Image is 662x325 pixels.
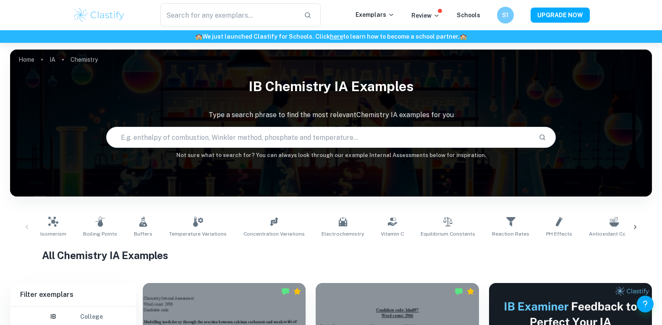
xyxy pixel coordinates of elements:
[134,230,152,238] span: Buffers
[492,230,529,238] span: Reaction Rates
[293,287,301,296] div: Premium
[71,55,98,64] p: Chemistry
[281,287,290,296] img: Marked
[457,12,480,18] a: Schools
[535,130,549,144] button: Search
[40,230,66,238] span: Isomerism
[322,230,364,238] span: Electrochemistry
[589,230,639,238] span: Antioxidant Content
[10,283,136,307] h6: Filter exemplars
[83,230,117,238] span: Boiling Points
[10,110,652,120] p: Type a search phrase to find the most relevant Chemistry IA examples for you
[460,33,467,40] span: 🏫
[169,230,227,238] span: Temperature Variations
[466,287,475,296] div: Premium
[381,230,404,238] span: Vitamin C
[497,7,514,24] button: S1
[50,54,55,66] a: IA
[243,230,305,238] span: Concentration Variations
[195,33,202,40] span: 🏫
[637,296,654,312] button: Help and Feedback
[2,32,660,41] h6: We just launched Clastify for Schools. Click to learn how to become a school partner.
[546,230,572,238] span: pH Effects
[356,10,395,19] p: Exemplars
[411,11,440,20] p: Review
[73,7,126,24] img: Clastify logo
[10,151,652,160] h6: Not sure what to search for? You can always look through our example Internal Assessments below f...
[455,287,463,296] img: Marked
[18,54,34,66] a: Home
[160,3,298,27] input: Search for any exemplars...
[531,8,590,23] button: UPGRADE NOW
[330,33,343,40] a: here
[42,248,620,263] h1: All Chemistry IA Examples
[421,230,475,238] span: Equilibrium Constants
[500,10,510,20] h6: S1
[107,126,531,149] input: E.g. enthalpy of combustion, Winkler method, phosphate and temperature...
[10,73,652,100] h1: IB Chemistry IA examples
